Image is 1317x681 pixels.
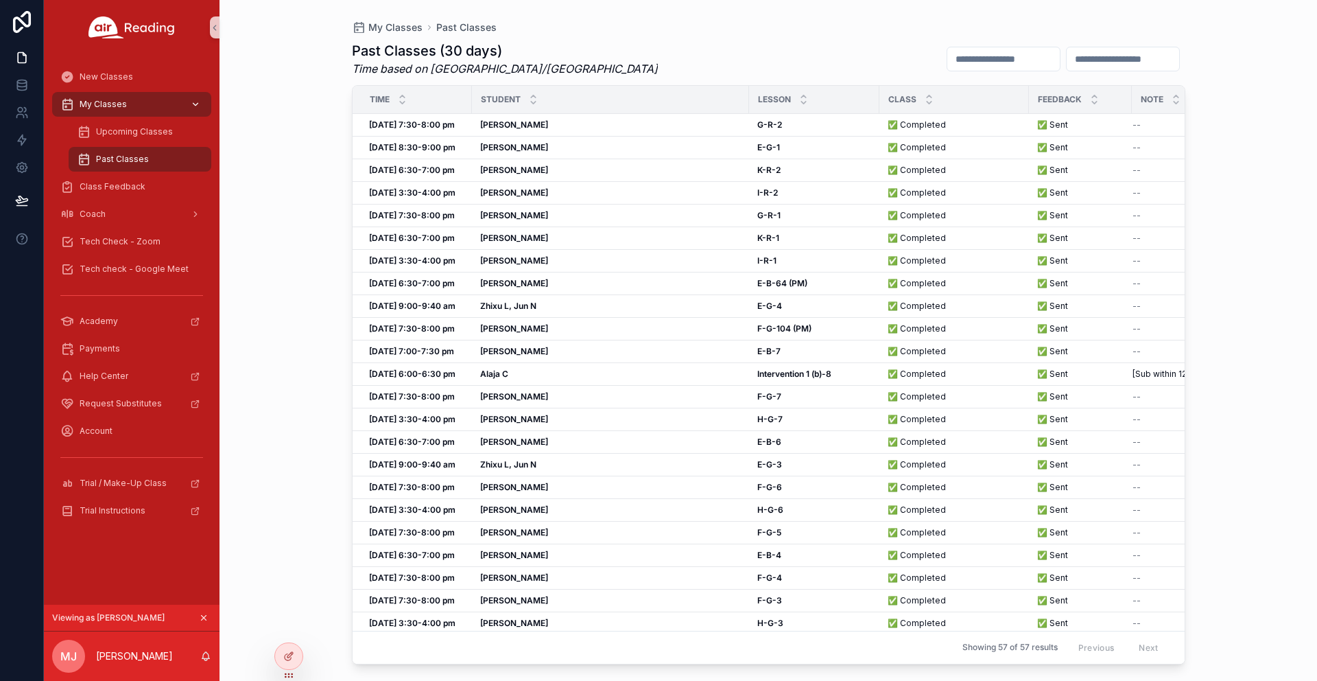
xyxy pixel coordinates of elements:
span: ✅ Sent [1037,482,1068,493]
span: ✅ Completed [888,233,946,244]
span: ✅ Completed [888,459,946,470]
strong: [PERSON_NAME] [480,255,548,266]
span: Request Substitutes [80,398,162,409]
span: ✅ Completed [888,573,946,584]
strong: H-G-6 [757,505,783,515]
span: ✅ Completed [888,165,946,176]
span: ✅ Completed [888,278,946,289]
strong: [PERSON_NAME] [480,414,548,424]
strong: [DATE] 7:30-8:00 pm [369,391,455,402]
strong: K-R-1 [757,233,779,243]
p: [PERSON_NAME] [96,649,173,663]
strong: [PERSON_NAME] [480,595,548,605]
span: Note [1141,94,1163,105]
span: Feedback [1038,94,1082,105]
a: Class Feedback [52,174,211,199]
strong: F-G-3 [757,595,782,605]
strong: [DATE] 6:30-7:00 pm [369,437,455,447]
strong: [DATE] 7:00-7:30 pm [369,346,454,356]
span: -- [1132,482,1141,493]
strong: F-G-104 (PM) [757,323,811,334]
strong: F-G-5 [757,527,781,538]
span: ✅ Sent [1037,301,1068,312]
strong: Zhixu L, Jun N [480,301,536,311]
span: Tech Check - Zoom [80,236,161,247]
span: ✅ Completed [888,550,946,561]
span: ✅ Completed [888,414,946,425]
em: Time based on [GEOGRAPHIC_DATA]/[GEOGRAPHIC_DATA] [352,60,658,77]
span: Coach [80,209,106,220]
a: Past Classes [436,21,497,34]
span: MJ [60,648,77,665]
span: ✅ Completed [888,187,946,198]
strong: E-B-64 (PM) [757,278,807,288]
strong: F-G-7 [757,391,781,402]
a: Past Classes [69,147,211,172]
span: ✅ Completed [888,346,946,357]
span: ✅ Sent [1037,369,1068,380]
strong: [PERSON_NAME] [480,573,548,583]
strong: [PERSON_NAME] [480,391,548,402]
strong: [PERSON_NAME] [480,323,548,334]
span: Viewing as [PERSON_NAME] [52,612,165,623]
strong: [PERSON_NAME] [480,482,548,492]
img: App logo [88,16,175,38]
strong: [DATE] 7:30-8:00 pm [369,573,455,583]
span: -- [1132,437,1141,448]
span: ✅ Sent [1037,323,1068,334]
span: ✅ Completed [888,618,946,629]
span: My Classes [368,21,423,34]
span: ✅ Sent [1037,119,1068,130]
strong: E-G-1 [757,142,780,152]
span: -- [1132,505,1141,516]
span: ✅ Sent [1037,459,1068,470]
strong: [PERSON_NAME] [480,618,548,628]
a: Help Center [52,364,211,389]
span: ✅ Completed [888,210,946,221]
span: -- [1132,142,1141,153]
strong: I-R-2 [757,187,778,198]
strong: [DATE] 7:30-8:00 pm [369,210,455,220]
span: Student [481,94,521,105]
strong: [DATE] 7:30-8:00 pm [369,119,455,130]
strong: H-G-7 [757,414,783,424]
strong: [DATE] 6:30-7:00 pm [369,165,455,175]
strong: G-R-2 [757,119,782,130]
span: -- [1132,323,1141,334]
span: Class [888,94,916,105]
span: ✅ Sent [1037,550,1068,561]
strong: [DATE] 9:00-9:40 am [369,459,455,470]
span: -- [1132,573,1141,584]
span: ✅ Sent [1037,255,1068,266]
a: New Classes [52,65,211,89]
span: -- [1132,210,1141,221]
span: ✅ Sent [1037,437,1068,448]
span: Payments [80,343,120,354]
strong: K-R-2 [757,165,781,175]
strong: F-G-4 [757,573,782,583]
span: Academy [80,316,118,327]
span: ✅ Completed [888,119,946,130]
span: My Classes [80,99,127,110]
a: Payments [52,336,211,361]
span: Tech check - Google Meet [80,264,189,275]
strong: [PERSON_NAME] [480,505,548,515]
span: ✅ Completed [888,301,946,312]
strong: [PERSON_NAME] [480,437,548,447]
strong: [DATE] 3:30-4:00 pm [369,618,455,628]
strong: [DATE] 3:30-4:00 pm [369,505,455,515]
span: ✅ Sent [1037,142,1068,153]
strong: [PERSON_NAME] [480,233,548,243]
span: ✅ Sent [1037,391,1068,402]
span: -- [1132,301,1141,312]
span: Time [370,94,390,105]
strong: [PERSON_NAME] [480,210,548,220]
span: Class Feedback [80,181,145,192]
strong: [DATE] 6:30-7:00 pm [369,550,455,560]
strong: [DATE] 8:30-9:00 pm [369,142,455,152]
strong: Alaja C [480,369,508,379]
a: Tech Check - Zoom [52,229,211,254]
span: ✅ Sent [1037,527,1068,538]
a: Academy [52,309,211,334]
